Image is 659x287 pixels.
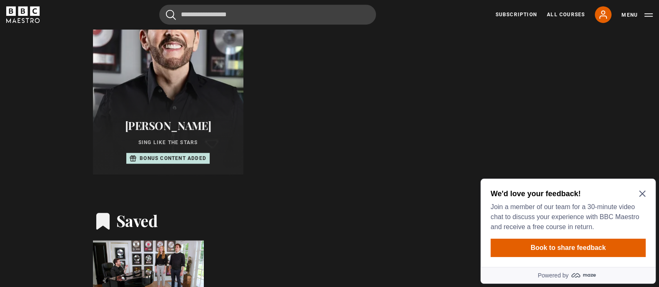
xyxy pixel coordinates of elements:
p: Join a member of our team for a 30-minute video chat to discuss your experience with BBC Maestro ... [13,27,165,57]
p: Sing Like the Stars [103,139,233,146]
button: Book to share feedback [13,63,168,82]
h2: Saved [116,211,158,230]
a: Subscription [496,11,537,18]
input: Search [159,5,376,25]
h2: [PERSON_NAME] [103,119,233,132]
h2: We'd love your feedback! [13,13,165,23]
button: Close Maze Prompt [162,15,168,22]
div: Optional study invitation [3,3,178,108]
button: Submit the search query [166,10,176,20]
a: All Courses [547,11,585,18]
a: Powered by maze [3,92,178,108]
svg: BBC Maestro [6,6,40,23]
p: Bonus content added [140,155,206,162]
button: Toggle navigation [621,11,653,19]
